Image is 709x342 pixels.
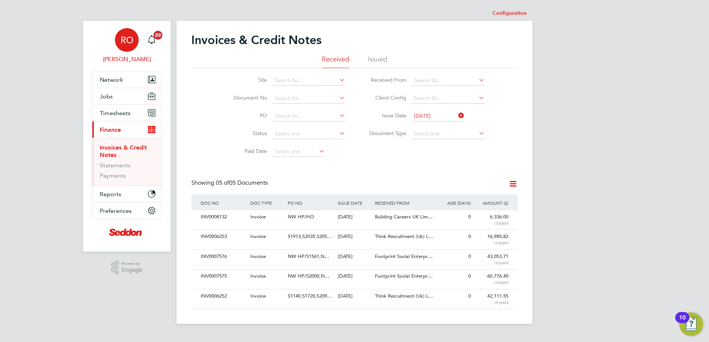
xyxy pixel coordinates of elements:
[248,194,286,211] div: DOC TYPE
[288,233,332,239] span: S1913,S2035,S205…
[272,129,345,139] input: Select one
[475,299,508,305] span: Unpaid
[224,130,267,137] label: Status
[100,126,121,133] span: Finance
[250,253,266,259] span: Invoice
[250,233,266,239] span: Invoice
[288,253,329,259] span: NW HP/S1561,N…
[468,293,471,299] span: 0
[199,269,248,283] div: INV0007575
[475,260,508,266] span: Unpaid
[412,111,464,121] input: Select one
[100,162,131,169] a: Statements
[144,28,159,52] a: 20
[322,55,349,68] li: Received
[473,230,510,249] div: 16,985.82
[100,93,113,100] span: Jobs
[199,210,248,224] div: INV0008132
[288,273,329,279] span: NW HP/S2000,N…
[375,253,433,259] span: Footprint Social Enterpr…
[92,71,161,88] button: Network
[473,210,510,229] div: 6,336.00
[475,279,508,285] span: Unpaid
[336,269,373,283] div: [DATE]
[250,293,266,299] span: Invoice
[100,110,131,117] span: Timesheets
[111,261,143,275] a: Powered byEngage
[468,253,471,259] span: 0
[224,112,267,119] label: PO
[199,250,248,264] div: INV0007576
[199,230,248,244] div: INV0006253
[122,267,142,273] span: Engage
[364,130,406,137] label: Document Type
[272,111,345,121] input: Search for...
[191,33,321,47] h2: Invoices & Credit Notes
[224,148,267,154] label: Paid Date
[92,138,161,185] div: Finance
[122,261,142,267] span: Powered by
[100,191,121,198] span: Reports
[154,31,162,40] span: 20
[92,227,162,238] a: Go to home page
[473,289,510,309] div: 42,111.55
[100,172,126,179] a: Payments
[83,21,171,252] nav: Main navigation
[412,93,485,104] input: Search for...
[216,179,268,187] span: 05 Documents
[679,312,703,336] button: Open Resource Center, 10 new notifications
[109,227,145,238] img: seddonconstruction-logo-retina.png
[473,269,510,289] div: 60,776.40
[435,194,473,211] div: AGE (DAYS)
[100,207,132,214] span: Preferences
[412,76,485,86] input: Search for...
[473,250,510,269] div: 43,053.71
[92,105,161,121] button: Timesheets
[475,240,508,246] span: Unpaid
[250,273,266,279] span: Invoice
[272,147,325,157] input: Select one
[473,194,510,211] div: AMOUNT (£)
[224,77,267,83] label: Site
[375,273,433,279] span: Footprint Social Enterpr…
[199,289,248,303] div: INV0006252
[92,121,161,138] button: Finance
[364,112,406,119] label: Issue Date
[288,293,332,299] span: S1140,S1720,S209…
[375,293,433,299] span: Think Recruitment (Uk) L…
[288,214,314,220] span: NW HP/HO
[199,194,248,211] div: DOC NO
[412,129,485,139] input: Select one
[92,88,161,104] button: Jobs
[468,273,471,279] span: 0
[336,210,373,224] div: [DATE]
[92,186,161,202] button: Reports
[92,202,161,219] button: Preferences
[492,6,527,21] li: Configuration
[468,214,471,220] span: 0
[121,35,133,45] span: RO
[272,76,345,86] input: Search for...
[468,233,471,239] span: 0
[679,318,686,327] div: 10
[368,55,387,68] li: Issued
[100,144,147,158] a: Invoices & Credit Notes
[216,179,229,187] span: 05 of
[286,194,336,211] div: PO NO
[224,94,267,101] label: Document No
[336,230,373,244] div: [DATE]
[272,93,345,104] input: Search for...
[100,76,123,83] span: Network
[373,194,435,211] div: RECEIVED FROM
[475,220,508,226] span: Unpaid
[364,77,406,83] label: Received From
[336,250,373,264] div: [DATE]
[92,28,162,64] a: RO[PERSON_NAME]
[250,214,266,220] span: Invoice
[92,55,162,64] span: Rachael Orrell
[336,194,373,211] div: ISSUE DATE
[375,214,433,220] span: Building Careers UK Lim…
[375,233,433,239] span: Think Recruitment (Uk) L…
[191,179,269,187] div: Showing
[336,289,373,303] div: [DATE]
